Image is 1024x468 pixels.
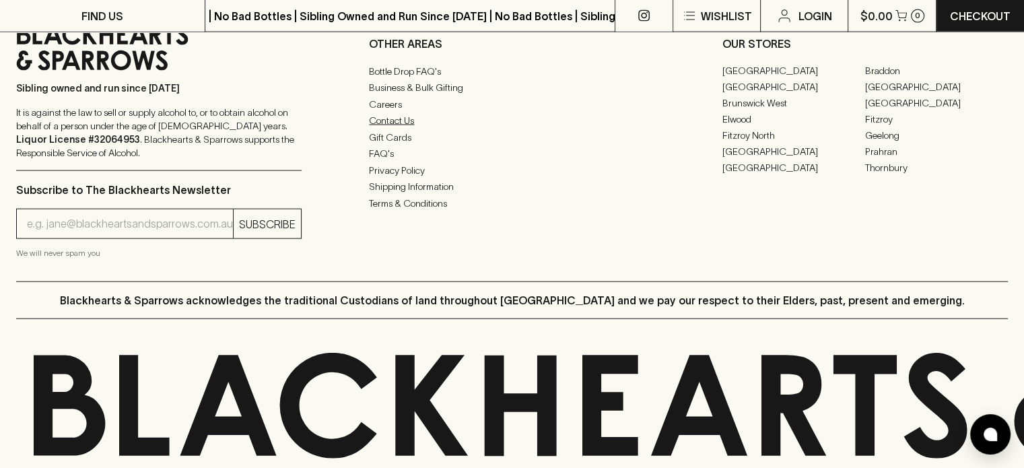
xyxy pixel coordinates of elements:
[27,213,233,235] input: e.g. jane@blackheartsandsparrows.com.au
[239,216,296,232] p: SUBSCRIBE
[700,8,751,24] p: Wishlist
[369,162,654,178] a: Privacy Policy
[722,63,865,79] a: [GEOGRAPHIC_DATA]
[865,79,1008,95] a: [GEOGRAPHIC_DATA]
[984,428,997,441] img: bubble-icon
[865,63,1008,79] a: Braddon
[865,111,1008,127] a: Fitzroy
[915,12,920,20] p: 0
[722,95,865,111] a: Brunswick West
[16,182,302,198] p: Subscribe to The Blackhearts Newsletter
[369,63,654,79] a: Bottle Drop FAQ's
[81,8,123,24] p: FIND US
[369,79,654,96] a: Business & Bulk Gifting
[865,160,1008,176] a: Thornbury
[369,96,654,112] a: Careers
[865,127,1008,143] a: Geelong
[369,129,654,145] a: Gift Cards
[369,178,654,195] a: Shipping Information
[16,246,302,260] p: We will never spam you
[722,160,865,176] a: [GEOGRAPHIC_DATA]
[369,145,654,162] a: FAQ's
[722,143,865,160] a: [GEOGRAPHIC_DATA]
[369,195,654,211] a: Terms & Conditions
[865,95,1008,111] a: [GEOGRAPHIC_DATA]
[722,127,865,143] a: Fitzroy North
[722,79,865,95] a: [GEOGRAPHIC_DATA]
[16,134,140,145] strong: Liquor License #32064953
[16,81,302,95] p: Sibling owned and run since [DATE]
[950,8,1011,24] p: Checkout
[722,36,1008,52] p: OUR STORES
[722,111,865,127] a: Elwood
[865,143,1008,160] a: Prahran
[369,36,654,52] p: OTHER AREAS
[369,112,654,129] a: Contact Us
[16,106,302,160] p: It is against the law to sell or supply alcohol to, or to obtain alcohol on behalf of a person un...
[234,209,301,238] button: SUBSCRIBE
[60,292,965,308] p: Blackhearts & Sparrows acknowledges the traditional Custodians of land throughout [GEOGRAPHIC_DAT...
[860,8,893,24] p: $0.00
[798,8,831,24] p: Login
